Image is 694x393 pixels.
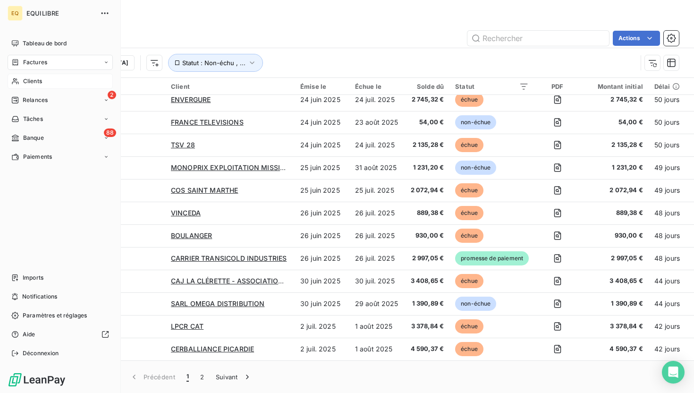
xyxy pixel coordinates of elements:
span: non-échue [455,115,496,129]
td: 23 août 2025 [349,111,404,134]
span: 3 408,65 € [586,276,643,286]
td: 2 juil. 2025 [295,315,349,338]
td: 26 juil. 2025 [349,224,404,247]
span: échue [455,319,483,333]
span: EQUILIBRE [26,9,94,17]
td: 26 juil. 2025 [349,247,404,270]
button: Précédent [124,367,181,387]
span: échue [455,206,483,220]
td: 24 juil. 2025 [349,134,404,156]
span: 2 [108,91,116,99]
td: 26 juin 2025 [295,224,349,247]
span: 4 590,37 € [410,344,444,354]
td: 1 août 2025 [349,338,404,360]
span: 2 072,94 € [586,186,643,195]
span: 930,00 € [410,231,444,240]
button: 1 [181,367,195,387]
td: 50 jours [649,88,688,111]
span: Notifications [22,292,57,301]
div: Montant initial [586,83,643,90]
button: 2 [195,367,210,387]
td: 50 jours [649,111,688,134]
span: CERBALLIANCE PICARDIE [171,345,254,353]
td: 25 juin 2025 [295,179,349,202]
button: Suivant [210,367,258,387]
td: 42 jours [649,315,688,338]
input: Rechercher [467,31,609,46]
span: 2 745,32 € [586,95,643,104]
span: 889,38 € [586,208,643,218]
span: échue [455,274,483,288]
td: 42 jours [649,338,688,360]
td: 40 jours [649,360,688,383]
td: 31 août 2025 [349,156,404,179]
div: Délai [654,83,683,90]
span: 3 408,65 € [410,276,444,286]
td: 48 jours [649,202,688,224]
div: Échue le [355,83,398,90]
div: EQ [8,6,23,21]
span: 1 [186,372,189,382]
a: 2Relances [8,93,113,108]
td: 31 août 2025 [349,360,404,383]
td: 49 jours [649,156,688,179]
span: 3 378,84 € [410,322,444,331]
a: Factures [8,55,113,70]
td: 29 août 2025 [349,292,404,315]
span: Tâches [23,115,43,123]
span: 2 997,05 € [586,254,643,263]
span: 1 231,20 € [586,163,643,172]
span: 889,38 € [410,208,444,218]
span: Tableau de bord [23,39,67,48]
span: 2 997,05 € [410,254,444,263]
span: 2 745,32 € [410,95,444,104]
td: 2 juil. 2025 [295,338,349,360]
td: 30 juin 2025 [295,270,349,292]
span: non-échue [455,161,496,175]
span: Statut : Non-échu , ... [182,59,245,67]
td: 1 août 2025 [349,315,404,338]
div: Solde dû [410,83,444,90]
div: Émise le [300,83,344,90]
span: 54,00 € [410,118,444,127]
div: Client [171,83,289,90]
span: échue [455,229,483,243]
span: CAJ LA CLÉRETTE - ASSOCIATION PAPILLONS [171,277,323,285]
td: 25 juil. 2025 [349,179,404,202]
a: Imports [8,270,113,285]
span: VINCEDA [171,209,201,217]
a: Paiements [8,149,113,164]
span: Aide [23,330,35,339]
td: 24 juil. 2025 [349,88,404,111]
span: LPCR CAT [171,322,203,330]
a: Tâches [8,111,113,127]
span: BOULANGER [171,231,212,239]
span: 2 135,28 € [586,140,643,150]
td: 24 juin 2025 [295,111,349,134]
span: ENVERGURE [171,95,211,103]
span: Banque [23,134,44,142]
span: 54,00 € [586,118,643,127]
span: TSV 28 [171,141,195,149]
span: échue [455,93,483,107]
span: Paramètres et réglages [23,311,87,320]
span: 4 590,37 € [586,344,643,354]
span: Imports [23,273,43,282]
span: 3 378,84 € [586,322,643,331]
span: Clients [23,77,42,85]
td: 24 juin 2025 [295,134,349,156]
span: 88 [104,128,116,137]
span: échue [455,183,483,197]
td: 44 jours [649,270,688,292]
span: MONOPRIX EXPLOITATION MISSION HANDICAP [171,163,328,171]
span: FRANCE TELEVISIONS [171,118,244,126]
span: 2 072,94 € [410,186,444,195]
td: 25 juin 2025 [295,156,349,179]
span: échue [455,138,483,152]
span: promesse de paiement [455,251,529,265]
td: 26 juil. 2025 [349,202,404,224]
span: 2 135,28 € [410,140,444,150]
img: Logo LeanPay [8,372,66,387]
td: 50 jours [649,134,688,156]
span: 1 390,89 € [410,299,444,308]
